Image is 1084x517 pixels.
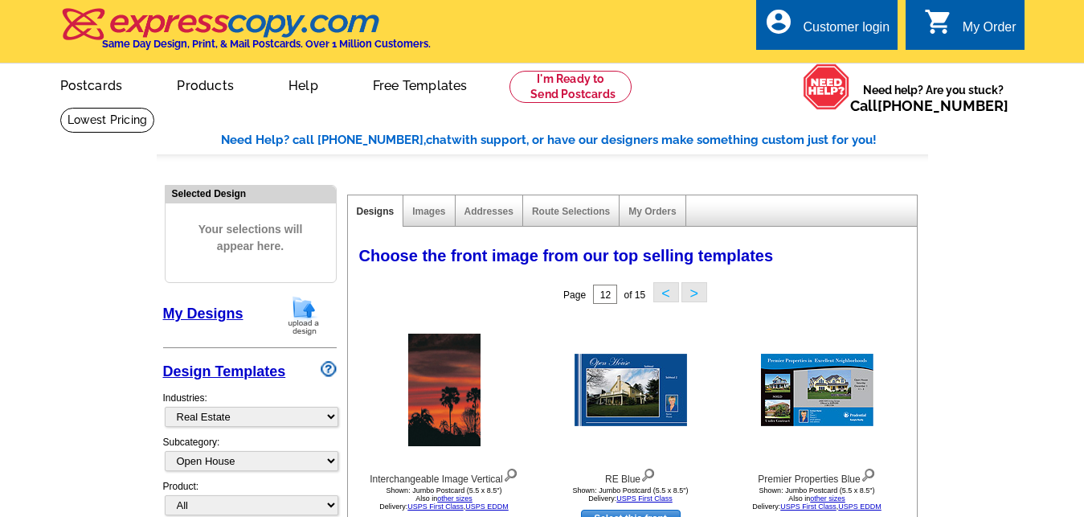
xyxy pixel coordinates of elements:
a: Design Templates [163,363,286,380]
img: view design details [640,465,656,482]
a: Free Templates [347,65,493,103]
img: upload-design [283,295,325,336]
button: < [653,282,679,302]
img: design-wizard-help-icon.png [321,361,337,377]
span: of 15 [624,289,645,301]
a: Designs [357,206,395,217]
div: Premier Properties Blue [729,465,906,486]
a: USPS EDDM [465,503,509,511]
span: Need help? Are you stuck? [850,82,1017,114]
span: chat [426,133,452,147]
a: USPS First Class [407,503,464,511]
span: Also in [415,494,472,503]
span: Also in [788,494,845,503]
a: [PHONE_NUMBER] [877,97,1008,114]
i: account_circle [764,7,793,36]
a: My Designs [163,306,243,322]
div: RE Blue [542,465,719,486]
i: shopping_cart [924,7,953,36]
div: Industries: [163,383,337,435]
div: Shown: Jumbo Postcard (5.5 x 8.5") Delivery: , [356,486,533,511]
button: > [681,282,707,302]
img: view design details [503,465,518,482]
a: other sizes [810,494,845,503]
a: Products [151,65,260,103]
iframe: LiveChat chat widget [858,466,1084,517]
a: My Orders [628,206,676,217]
img: help [803,64,850,110]
div: Need Help? call [PHONE_NUMBER], with support, or have our designers make something custom just fo... [221,131,928,150]
div: Shown: Jumbo Postcard (5.5 x 8.5") Delivery: [542,486,719,503]
a: Addresses [464,206,513,217]
div: My Order [963,20,1017,43]
a: Images [412,206,445,217]
a: shopping_cart My Order [924,18,1017,38]
img: RE Blue [575,354,687,426]
div: Customer login [803,20,890,43]
a: USPS First Class [780,503,837,511]
a: Route Selections [532,206,610,217]
span: Choose the front image from our top selling templates [359,247,774,265]
a: USPS First Class [616,494,673,503]
div: Selected Design [166,186,336,201]
img: Premier Properties Blue [761,354,873,426]
img: view design details [861,465,876,482]
a: Help [263,65,344,103]
div: Subcategory: [163,435,337,479]
div: Shown: Jumbo Postcard (5.5 x 8.5") Delivery: , [729,486,906,511]
img: Interchangeable Image Vertical [408,334,481,446]
div: Interchangeable Image Vertical [356,465,533,486]
a: USPS EDDM [838,503,882,511]
span: Page [563,289,586,301]
span: Your selections will appear here. [178,205,324,271]
h4: Same Day Design, Print, & Mail Postcards. Over 1 Million Customers. [102,38,431,50]
a: account_circle Customer login [764,18,890,38]
a: other sizes [437,494,472,503]
a: Same Day Design, Print, & Mail Postcards. Over 1 Million Customers. [60,19,431,50]
span: Call [850,97,1008,114]
a: Postcards [35,65,149,103]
